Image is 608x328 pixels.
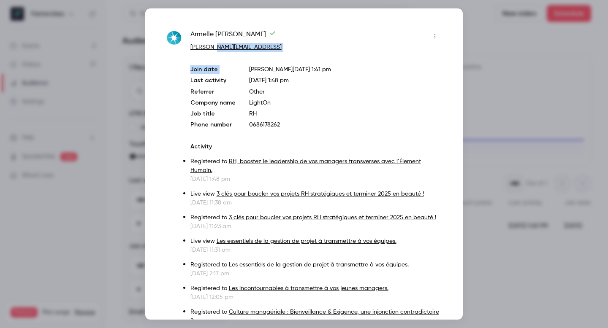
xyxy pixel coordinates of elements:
[190,159,421,173] a: RH, boostez le leadership de vos managers transverses avec l’Élement Humain.
[190,65,236,74] p: Join date
[249,121,442,129] p: 0686178262
[249,78,289,83] span: [DATE] 1:48 pm
[190,142,442,151] p: Activity
[166,30,182,46] img: lighton.ai
[190,44,282,50] a: [PERSON_NAME][EMAIL_ADDRESS]
[249,65,442,74] p: [PERSON_NAME][DATE] 1:41 pm
[229,285,388,291] a: Les incontournables à transmettre à vos jeunes managers.
[190,269,442,278] p: [DATE] 2:17 pm
[249,110,442,118] p: RH
[190,30,276,43] span: Armelle [PERSON_NAME]
[190,99,236,107] p: Company name
[190,284,442,293] p: Registered to
[229,262,409,268] a: Les essentiels de la gestion de projet à transmettre à vos équipes.
[190,175,442,183] p: [DATE] 1:48 pm
[190,199,442,207] p: [DATE] 11:38 am
[190,246,442,254] p: [DATE] 11:31 am
[190,261,442,269] p: Registered to
[229,215,436,220] a: 3 clés pour boucler vos projets RH stratégiques et terminer 2025 en beauté !
[190,110,236,118] p: Job title
[190,88,236,96] p: Referrer
[190,157,442,175] p: Registered to
[190,121,236,129] p: Phone number
[190,213,442,222] p: Registered to
[249,88,442,96] p: Other
[190,190,442,199] p: Live view
[190,237,442,246] p: Live view
[190,308,442,325] p: Registered to
[190,222,442,231] p: [DATE] 11:23 am
[217,191,424,197] a: 3 clés pour boucler vos projets RH stratégiques et terminer 2025 en beauté !
[190,293,442,301] p: [DATE] 12:05 pm
[190,309,439,324] a: Culture managériale : Bienveillance & Exigence, une injonction contradictoire ?
[217,238,396,244] a: Les essentiels de la gestion de projet à transmettre à vos équipes.
[249,99,442,107] p: LightOn
[190,76,236,85] p: Last activity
